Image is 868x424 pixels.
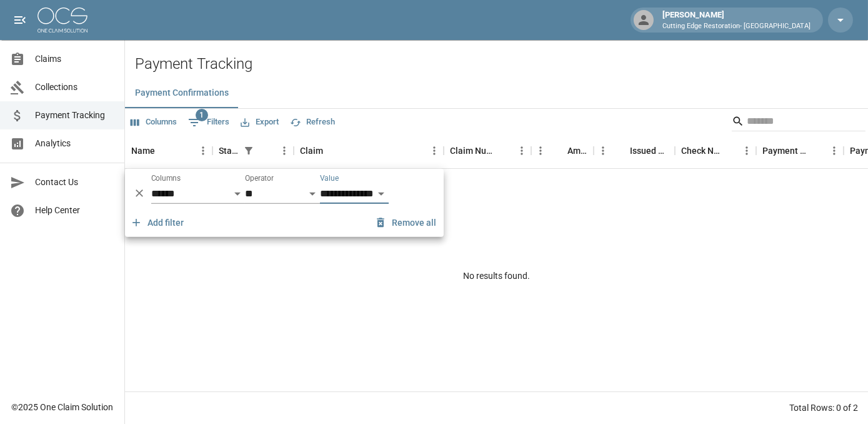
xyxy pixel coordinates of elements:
[219,133,240,168] div: Status
[323,142,341,159] button: Sort
[125,133,212,168] div: Name
[732,111,866,134] div: Search
[495,142,512,159] button: Sort
[737,141,756,160] button: Menu
[35,204,114,217] span: Help Center
[35,176,114,189] span: Contact Us
[125,169,444,237] div: Show filters
[300,133,323,168] div: Claim
[240,142,257,159] button: Show filters
[450,133,495,168] div: Claim Number
[127,113,180,132] button: Select columns
[425,141,444,160] button: Menu
[245,173,274,183] label: Operator
[257,142,275,159] button: Sort
[35,137,114,150] span: Analytics
[237,113,282,132] button: Export
[662,21,811,32] p: Cutting Edge Restoration- [GEOGRAPHIC_DATA]
[320,173,339,183] label: Value
[531,141,550,160] button: Menu
[657,9,816,31] div: [PERSON_NAME]
[135,55,868,73] h2: Payment Tracking
[675,133,756,168] div: Check Number
[762,133,807,168] div: Payment Method
[185,113,232,133] button: Show filters
[130,184,149,203] button: Delete
[35,109,114,122] span: Payment Tracking
[127,211,189,235] button: Add filter
[7,8,32,33] button: open drawer
[131,133,155,168] div: Name
[194,141,212,160] button: Menu
[567,133,587,168] div: Amount
[196,109,208,121] span: 1
[125,78,868,108] div: dynamic tabs
[287,113,338,132] button: Refresh
[630,133,669,168] div: Issued Date
[35,53,114,66] span: Claims
[155,142,172,159] button: Sort
[594,141,612,160] button: Menu
[125,78,239,108] button: Payment Confirmations
[825,141,844,160] button: Menu
[531,133,594,168] div: Amount
[612,142,630,159] button: Sort
[151,173,181,183] label: Columns
[37,8,87,33] img: ocs-logo-white-transparent.png
[789,401,858,414] div: Total Rows: 0 of 2
[212,133,294,168] div: Status
[240,142,257,159] div: 1 active filter
[444,133,531,168] div: Claim Number
[807,142,825,159] button: Sort
[11,401,113,413] div: © 2025 One Claim Solution
[594,133,675,168] div: Issued Date
[512,141,531,160] button: Menu
[720,142,737,159] button: Sort
[756,133,844,168] div: Payment Method
[372,211,441,235] button: Remove all
[275,141,294,160] button: Menu
[681,133,720,168] div: Check Number
[125,169,868,383] div: No results found.
[35,81,114,94] span: Collections
[550,142,567,159] button: Sort
[294,133,444,168] div: Claim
